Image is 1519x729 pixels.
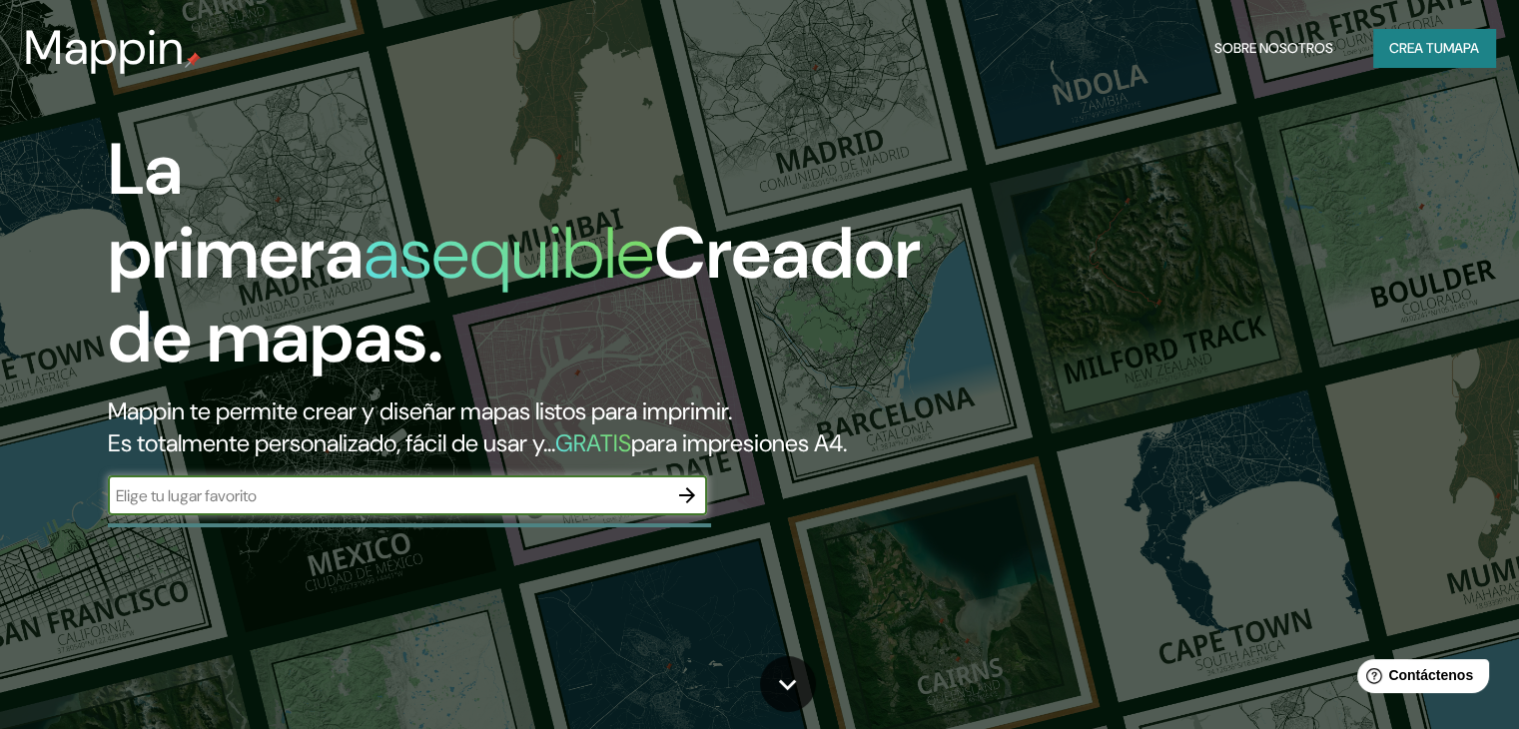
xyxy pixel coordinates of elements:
font: Es totalmente personalizado, fácil de usar y... [108,427,555,458]
font: Creador de mapas. [108,207,921,383]
font: para impresiones A4. [631,427,847,458]
button: Sobre nosotros [1206,29,1341,67]
input: Elige tu lugar favorito [108,484,667,507]
button: Crea tumapa [1373,29,1495,67]
font: Crea tu [1389,39,1443,57]
font: Mappin [24,16,185,79]
font: Sobre nosotros [1214,39,1333,57]
font: GRATIS [555,427,631,458]
font: mapa [1443,39,1479,57]
font: Mappin te permite crear y diseñar mapas listos para imprimir. [108,395,732,426]
font: La primera [108,123,364,300]
iframe: Lanzador de widgets de ayuda [1341,651,1497,707]
img: pin de mapeo [185,52,201,68]
font: asequible [364,207,654,300]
